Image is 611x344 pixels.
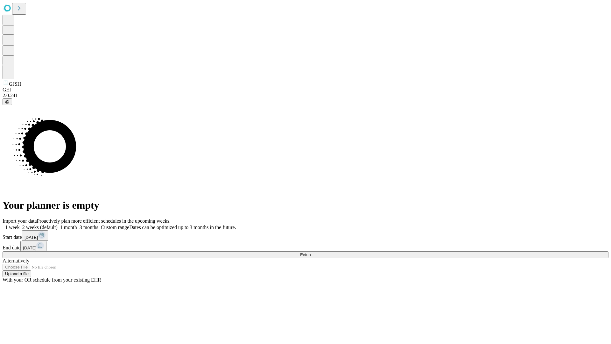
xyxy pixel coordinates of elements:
div: Start date [3,230,608,241]
div: 2.0.241 [3,93,608,98]
span: GJSH [9,81,21,87]
span: @ [5,99,10,104]
span: Proactively plan more efficient schedules in the upcoming weeks. [37,218,171,224]
span: [DATE] [25,235,38,240]
button: Upload a file [3,270,31,277]
span: [DATE] [23,246,36,250]
h1: Your planner is empty [3,199,608,211]
span: 3 months [80,225,98,230]
span: Alternatively [3,258,29,263]
span: 1 month [60,225,77,230]
button: [DATE] [20,241,46,251]
span: Fetch [300,252,311,257]
span: Dates can be optimized up to 3 months in the future. [129,225,236,230]
span: 1 week [5,225,20,230]
span: With your OR schedule from your existing EHR [3,277,101,283]
button: [DATE] [22,230,48,241]
span: Import your data [3,218,37,224]
button: @ [3,98,12,105]
div: GEI [3,87,608,93]
span: 2 weeks (default) [22,225,58,230]
span: Custom range [101,225,129,230]
div: End date [3,241,608,251]
button: Fetch [3,251,608,258]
